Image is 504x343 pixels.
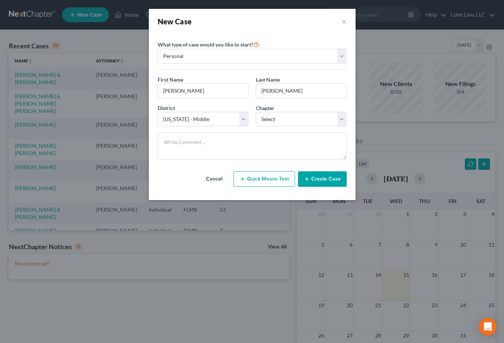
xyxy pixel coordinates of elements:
button: Quick Means Test [233,171,295,187]
div: Open Intercom Messenger [479,318,497,336]
button: × [342,16,347,27]
strong: New Case [158,17,192,26]
button: Create Case [298,171,347,187]
span: Last Name [256,76,280,83]
span: Chapter [256,105,274,111]
span: District [158,105,175,111]
button: Cancel [198,172,230,186]
span: First Name [158,76,183,83]
input: Enter Last Name [256,84,346,98]
label: What type of case would you like to start? [158,40,259,49]
input: Enter First Name [158,84,248,98]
